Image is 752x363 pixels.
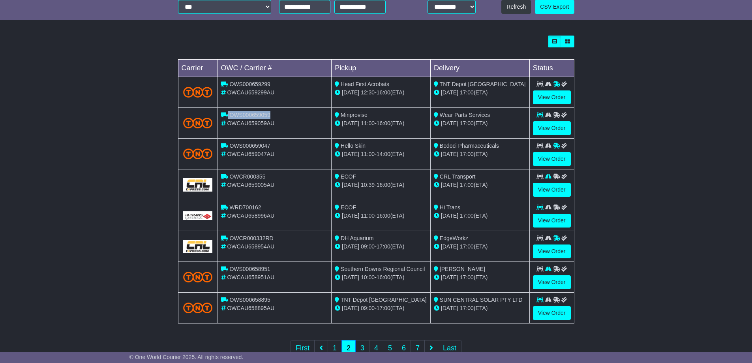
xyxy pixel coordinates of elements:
[342,243,359,250] span: [DATE]
[441,305,458,311] span: [DATE]
[460,89,474,96] span: 17:00
[183,240,213,253] img: GetCarrierServiceLogo
[291,340,315,356] a: First
[229,266,270,272] span: OWS000658951
[332,60,431,77] td: Pickup
[377,120,390,126] span: 16:00
[533,306,571,320] a: View Order
[440,81,526,87] span: TNT Depot [GEOGRAPHIC_DATA]
[397,340,411,356] a: 6
[460,182,474,188] span: 17:00
[460,213,474,219] span: 17:00
[434,273,526,282] div: (ETA)
[342,213,359,219] span: [DATE]
[335,150,427,158] div: - (ETA)
[533,214,571,228] a: View Order
[460,274,474,280] span: 17:00
[440,112,490,118] span: Wear Parts Services
[361,182,375,188] span: 10:39
[342,274,359,280] span: [DATE]
[441,274,458,280] span: [DATE]
[411,340,425,356] a: 7
[529,60,574,77] td: Status
[227,151,274,157] span: OWCAU659047AU
[377,274,390,280] span: 16:00
[227,89,274,96] span: OWCAU659299AU
[342,120,359,126] span: [DATE]
[341,340,356,356] a: 2
[434,150,526,158] div: (ETA)
[441,213,458,219] span: [DATE]
[335,304,427,312] div: - (ETA)
[441,120,458,126] span: [DATE]
[342,151,359,157] span: [DATE]
[377,213,390,219] span: 16:00
[229,173,265,180] span: OWCR000355
[533,121,571,135] a: View Order
[183,118,213,128] img: TNT_Domestic.png
[377,182,390,188] span: 16:00
[441,182,458,188] span: [DATE]
[227,243,274,250] span: OWCAU658954AU
[440,297,523,303] span: SUN CENTRAL SOLAR PTY LTD
[533,245,571,258] a: View Order
[229,235,273,241] span: OWCR000332RD
[341,204,356,211] span: ECOF
[129,354,244,360] span: © One World Courier 2025. All rights reserved.
[229,143,270,149] span: OWS000659047
[440,266,485,272] span: [PERSON_NAME]
[361,213,375,219] span: 11:00
[533,275,571,289] a: View Order
[361,151,375,157] span: 11:00
[341,112,368,118] span: Minprovise
[341,297,427,303] span: TNT Depot [GEOGRAPHIC_DATA]
[361,89,375,96] span: 12:30
[227,274,274,280] span: OWCAU658951AU
[460,120,474,126] span: 17:00
[328,340,342,356] a: 1
[434,212,526,220] div: (ETA)
[377,305,390,311] span: 17:00
[361,243,375,250] span: 09:00
[178,60,218,77] td: Carrier
[183,149,213,159] img: TNT_Domestic.png
[341,235,373,241] span: DH Aquarium
[533,152,571,166] a: View Order
[227,305,274,311] span: OWCAU658895AU
[377,151,390,157] span: 14:00
[229,204,261,211] span: WRD700162
[229,81,270,87] span: OWS000659299
[430,60,529,77] td: Delivery
[441,89,458,96] span: [DATE]
[341,266,425,272] span: Southern Downs Regional Council
[335,88,427,97] div: - (ETA)
[335,273,427,282] div: - (ETA)
[227,120,274,126] span: OWCAU659059AU
[229,297,270,303] span: OWS000658895
[434,304,526,312] div: (ETA)
[335,243,427,251] div: - (ETA)
[441,243,458,250] span: [DATE]
[361,305,375,311] span: 09:00
[355,340,369,356] a: 3
[183,178,213,192] img: GetCarrierServiceLogo
[183,211,213,220] img: GetCarrierServiceLogo
[341,173,356,180] span: ECOF
[227,182,274,188] span: OWCAU659005AU
[377,243,390,250] span: 17:00
[341,143,366,149] span: Hello Skin
[335,212,427,220] div: - (ETA)
[460,151,474,157] span: 17:00
[440,143,499,149] span: Bodoci Pharmaceuticals
[335,181,427,189] div: - (ETA)
[183,303,213,313] img: TNT_Domestic.png
[183,87,213,98] img: TNT_Domestic.png
[361,120,375,126] span: 11:00
[434,119,526,128] div: (ETA)
[369,340,383,356] a: 4
[434,243,526,251] div: (ETA)
[342,182,359,188] span: [DATE]
[440,173,476,180] span: CRL Transport
[460,305,474,311] span: 17:00
[460,243,474,250] span: 17:00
